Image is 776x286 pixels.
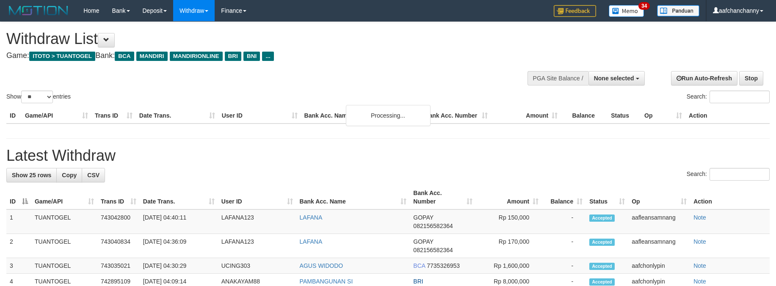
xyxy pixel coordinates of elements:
th: Action [690,185,770,209]
td: 1 [6,209,31,234]
td: Rp 1,600,000 [476,258,542,274]
span: Copy 082156582364 to clipboard [413,247,453,253]
a: Note [693,262,706,269]
th: Status: activate to sort column ascending [586,185,628,209]
td: TUANTOGEL [31,209,97,234]
td: TUANTOGEL [31,234,97,258]
th: Amount [491,108,561,124]
span: Copy 082156582364 to clipboard [413,223,453,229]
span: Accepted [589,278,615,286]
td: - [542,234,586,258]
a: PAMBANGUNAN SI [300,278,353,285]
a: Note [693,238,706,245]
td: Rp 150,000 [476,209,542,234]
td: Rp 170,000 [476,234,542,258]
label: Search: [687,168,770,181]
th: Status [608,108,641,124]
td: LAFANA123 [218,234,296,258]
span: ... [262,52,273,61]
th: Balance [561,108,608,124]
div: PGA Site Balance / [527,71,588,85]
span: 34 [638,2,650,10]
th: Balance: activate to sort column ascending [542,185,586,209]
th: Op: activate to sort column ascending [628,185,690,209]
a: Run Auto-Refresh [671,71,737,85]
td: 743040834 [97,234,140,258]
td: 743042800 [97,209,140,234]
th: Bank Acc. Number [421,108,491,124]
th: ID: activate to sort column descending [6,185,31,209]
th: Amount: activate to sort column ascending [476,185,542,209]
a: Note [693,214,706,221]
span: BRI [413,278,423,285]
th: Game/API: activate to sort column ascending [31,185,97,209]
a: LAFANA [300,238,323,245]
td: - [542,209,586,234]
img: Button%20Memo.svg [609,5,644,17]
button: None selected [588,71,645,85]
select: Showentries [21,91,53,103]
span: Copy 7735326953 to clipboard [427,262,460,269]
a: CSV [82,168,105,182]
th: Trans ID: activate to sort column ascending [97,185,140,209]
th: ID [6,108,22,124]
td: 3 [6,258,31,274]
h1: Withdraw List [6,30,509,47]
img: Feedback.jpg [554,5,596,17]
span: Accepted [589,239,615,246]
a: LAFANA [300,214,323,221]
td: LAFANA123 [218,209,296,234]
th: Action [685,108,770,124]
th: Trans ID [91,108,136,124]
td: [DATE] 04:30:29 [140,258,218,274]
th: Date Trans.: activate to sort column ascending [140,185,218,209]
th: User ID: activate to sort column ascending [218,185,296,209]
img: panduan.png [657,5,699,16]
a: Note [693,278,706,285]
a: Copy [56,168,82,182]
label: Search: [687,91,770,103]
td: [DATE] 04:40:11 [140,209,218,234]
span: MANDIRIONLINE [170,52,223,61]
td: 743035021 [97,258,140,274]
a: AGUS WIDODO [300,262,343,269]
a: Show 25 rows [6,168,57,182]
td: 2 [6,234,31,258]
span: None selected [594,75,634,82]
td: aafchonlypin [628,258,690,274]
td: aafleansamnang [628,209,690,234]
span: Copy [62,172,77,179]
input: Search: [710,168,770,181]
span: BCA [115,52,134,61]
span: CSV [87,172,99,179]
span: GOPAY [413,238,433,245]
h1: Latest Withdraw [6,147,770,164]
td: aafleansamnang [628,234,690,258]
h4: Game: Bank: [6,52,509,60]
th: Op [641,108,685,124]
th: Game/API [22,108,91,124]
td: - [542,258,586,274]
td: UCING303 [218,258,296,274]
th: User ID [218,108,301,124]
input: Search: [710,91,770,103]
span: Accepted [589,214,615,222]
span: ITOTO > TUANTOGEL [29,52,95,61]
td: TUANTOGEL [31,258,97,274]
span: Accepted [589,263,615,270]
a: Stop [739,71,763,85]
span: GOPAY [413,214,433,221]
th: Bank Acc. Name [301,108,422,124]
th: Date Trans. [136,108,218,124]
th: Bank Acc. Name: activate to sort column ascending [296,185,410,209]
th: Bank Acc. Number: activate to sort column ascending [410,185,476,209]
td: [DATE] 04:36:09 [140,234,218,258]
div: Processing... [346,105,431,126]
span: Show 25 rows [12,172,51,179]
span: BCA [413,262,425,269]
span: BRI [225,52,241,61]
img: MOTION_logo.png [6,4,71,17]
span: MANDIRI [136,52,168,61]
label: Show entries [6,91,71,103]
span: BNI [243,52,260,61]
